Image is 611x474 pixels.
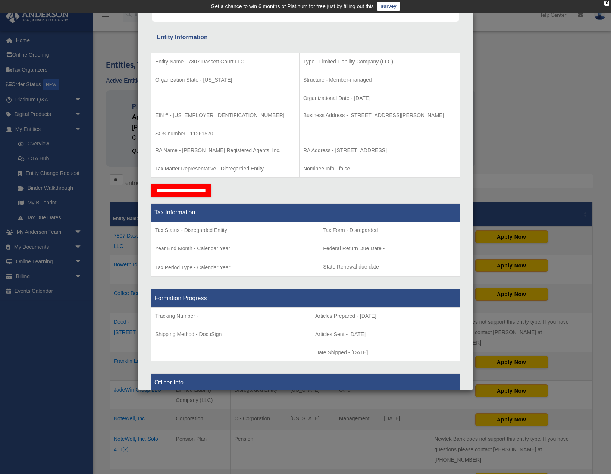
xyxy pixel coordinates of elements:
div: close [604,1,609,6]
p: State Renewal due date - [323,262,456,271]
a: survey [377,2,400,11]
p: Organizational Date - [DATE] [303,94,456,103]
p: EIN # - [US_EMPLOYER_IDENTIFICATION_NUMBER] [155,111,295,120]
p: Date Shipped - [DATE] [315,348,456,357]
th: Formation Progress [151,289,460,307]
p: Shipping Method - DocuSign [155,330,307,339]
p: Year End Month - Calendar Year [155,244,315,253]
p: Entity Name - 7807 Dassett Court LLC [155,57,295,66]
p: Tax Form - Disregarded [323,226,456,235]
p: Business Address - [STREET_ADDRESS][PERSON_NAME] [303,111,456,120]
p: Tax Matter Representative - Disregarded Entity [155,164,295,173]
p: Tracking Number - [155,311,307,321]
p: RA Name - [PERSON_NAME] Registered Agents, Inc. [155,146,295,155]
th: Officer Info [151,374,460,392]
div: Entity Information [157,32,454,43]
div: Get a chance to win 6 months of Platinum for free just by filling out this [211,2,374,11]
p: Articles Sent - [DATE] [315,330,456,339]
p: Articles Prepared - [DATE] [315,311,456,321]
p: Nominee Info - false [303,164,456,173]
th: Tax Information [151,203,460,222]
p: RA Address - [STREET_ADDRESS] [303,146,456,155]
p: Structure - Member-managed [303,75,456,85]
p: Federal Return Due Date - [323,244,456,253]
p: Organization State - [US_STATE] [155,75,295,85]
p: Tax Status - Disregarded Entity [155,226,315,235]
p: SOS number - 11261570 [155,129,295,138]
td: Tax Period Type - Calendar Year [151,222,319,277]
p: Type - Limited Liability Company (LLC) [303,57,456,66]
